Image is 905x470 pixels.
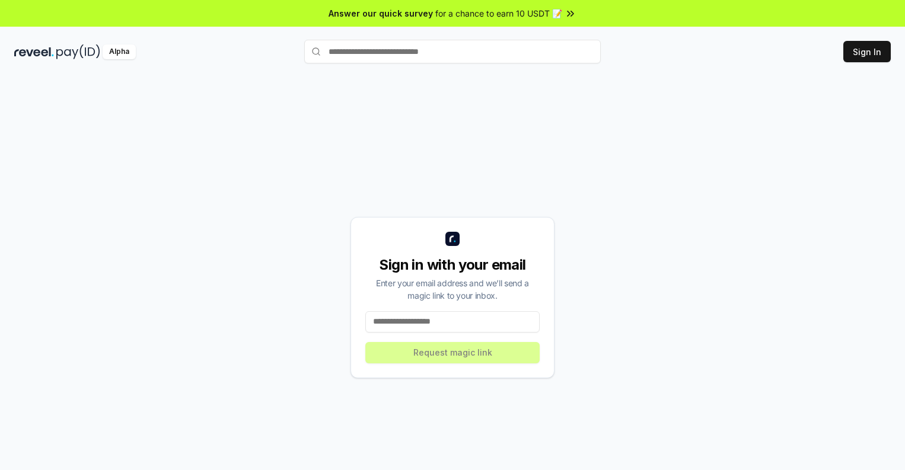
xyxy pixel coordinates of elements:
[329,7,433,20] span: Answer our quick survey
[103,44,136,59] div: Alpha
[365,277,540,302] div: Enter your email address and we’ll send a magic link to your inbox.
[445,232,460,246] img: logo_small
[365,255,540,274] div: Sign in with your email
[56,44,100,59] img: pay_id
[843,41,891,62] button: Sign In
[435,7,562,20] span: for a chance to earn 10 USDT 📝
[14,44,54,59] img: reveel_dark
